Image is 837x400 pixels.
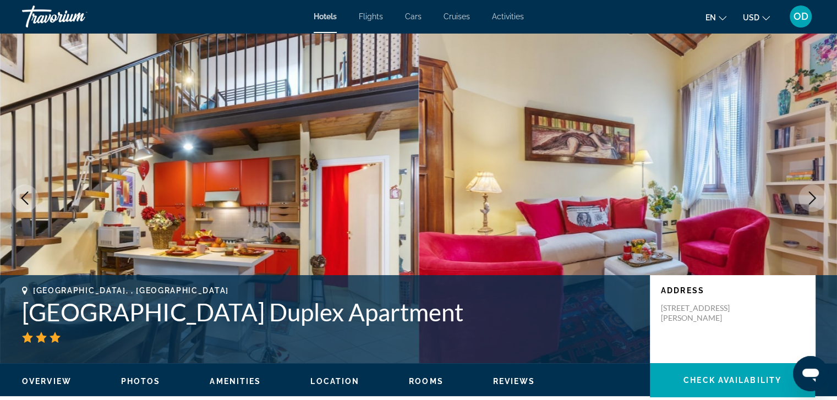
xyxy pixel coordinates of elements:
[683,376,781,385] span: Check Availability
[705,13,716,22] span: en
[492,12,524,21] a: Activities
[310,376,359,386] button: Location
[786,5,815,28] button: User Menu
[210,376,261,386] button: Amenities
[409,376,444,386] button: Rooms
[22,298,639,326] h1: [GEOGRAPHIC_DATA] Duplex Apartment
[743,9,770,25] button: Change currency
[121,376,161,386] button: Photos
[405,12,422,21] a: Cars
[705,9,726,25] button: Change language
[661,286,804,295] p: Address
[661,303,749,323] p: [STREET_ADDRESS][PERSON_NAME]
[798,184,826,212] button: Next image
[743,13,759,22] span: USD
[793,356,828,391] iframe: Кнопка для запуску вікна повідомлень
[22,2,132,31] a: Travorium
[33,286,229,295] span: [GEOGRAPHIC_DATA], , [GEOGRAPHIC_DATA]
[314,12,337,21] a: Hotels
[650,363,815,397] button: Check Availability
[359,12,383,21] a: Flights
[794,11,808,22] span: OD
[22,376,72,386] button: Overview
[11,184,39,212] button: Previous image
[444,12,470,21] a: Cruises
[493,376,535,386] button: Reviews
